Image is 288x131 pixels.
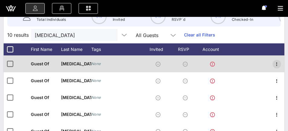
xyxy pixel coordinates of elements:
p: Guest Of [31,72,61,89]
p: Guest Of [31,89,61,106]
div: Tags [91,43,143,55]
div: Invited [143,43,176,55]
i: None [91,112,101,117]
p: [MEDICAL_DATA] Co… [61,72,91,89]
div: Last Name [61,43,91,55]
p: [MEDICAL_DATA] Co… [61,106,91,123]
a: Clear all Filters [184,32,215,38]
div: RSVP [176,43,197,55]
span: 10 results [7,31,29,39]
i: None [91,95,101,100]
p: [MEDICAL_DATA] Co… [61,89,91,106]
i: None [91,61,101,66]
p: Guest Of [31,55,61,72]
p: Invited [113,17,125,23]
div: All Guests [132,29,180,41]
p: Guest Of [31,106,61,123]
p: [MEDICAL_DATA] Co… [61,55,91,72]
i: None [91,78,101,83]
p: Checked-In [232,17,253,23]
p: Total Individuals [37,17,66,23]
p: RSVP`d [172,17,185,23]
div: First Name [31,43,61,55]
div: All Guests [136,33,158,38]
div: Account [197,43,230,55]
